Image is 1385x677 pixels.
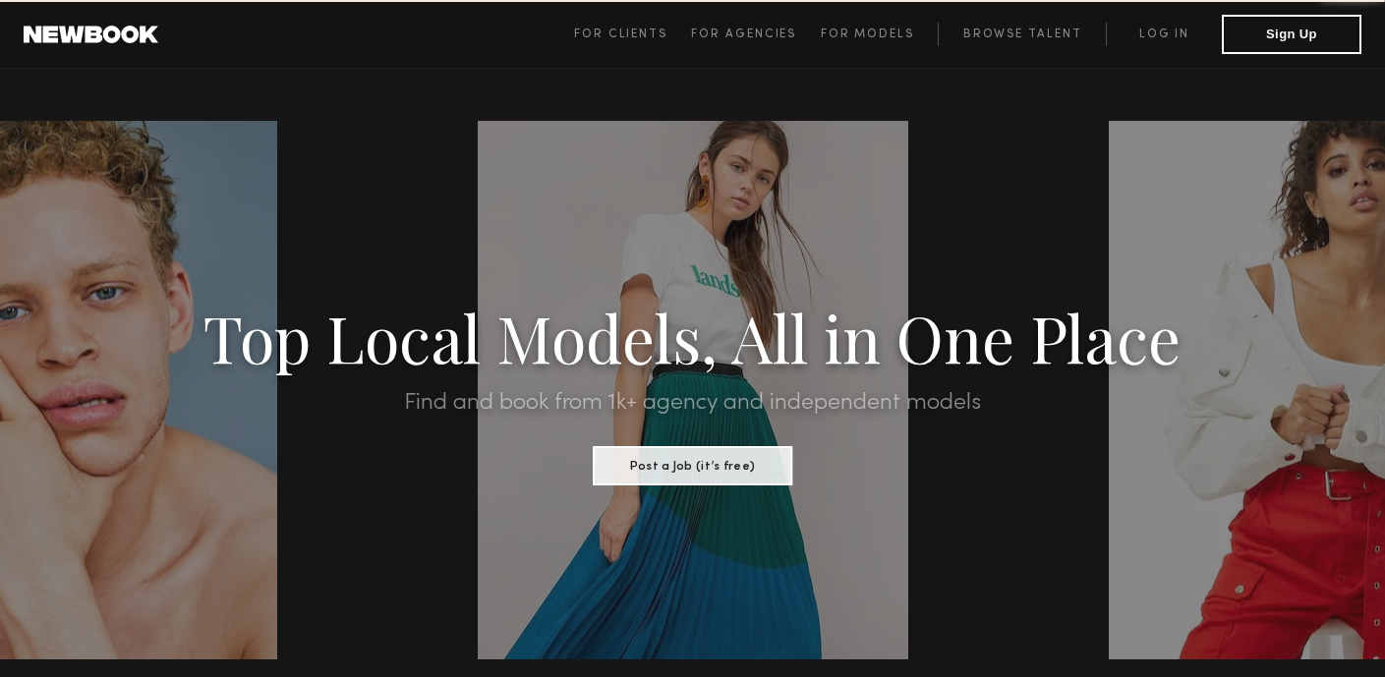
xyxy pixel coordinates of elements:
a: For Agencies [691,23,820,46]
span: For Clients [574,28,667,40]
span: For Agencies [691,28,796,40]
a: For Clients [574,23,691,46]
button: Sign Up [1222,15,1361,54]
button: Post a Job (it’s free) [593,446,792,485]
span: For Models [821,28,914,40]
a: For Models [821,23,939,46]
a: Log in [1106,23,1222,46]
a: Post a Job (it’s free) [593,453,792,475]
h1: Top Local Models, All in One Place [104,307,1282,367]
h2: Find and book from 1k+ agency and independent models [104,391,1282,415]
a: Browse Talent [938,23,1106,46]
